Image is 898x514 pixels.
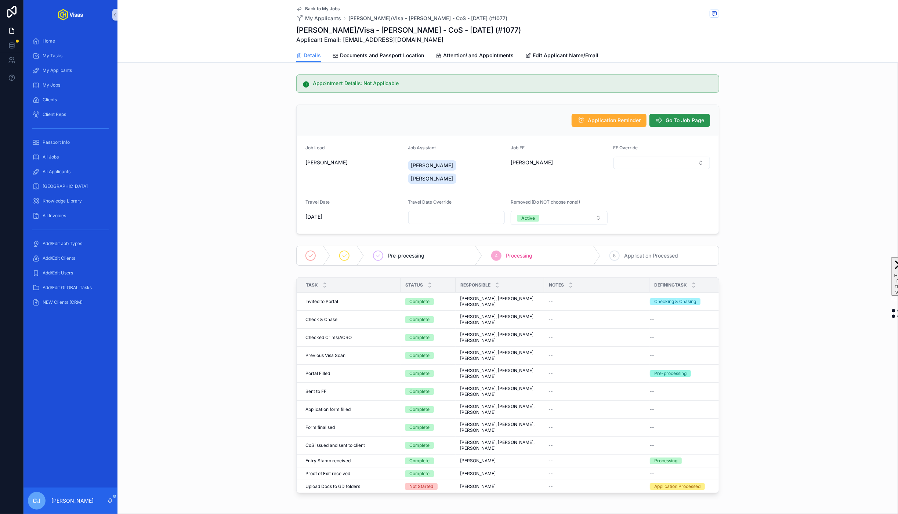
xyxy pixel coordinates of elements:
span: -- [650,407,654,412]
span: DefiningTask [654,282,687,288]
div: Pre-processing [654,370,687,377]
button: Go To Job Page [649,114,710,127]
span: Removed (Do NOT choose none!) [511,199,580,205]
a: Passport Info [28,136,113,149]
span: [PERSON_NAME] [460,471,496,477]
span: -- [548,471,553,477]
span: Add/Edit GLOBAL Tasks [43,285,92,291]
span: All Applicants [43,169,70,175]
span: Proof of Exit received [305,471,350,477]
div: Complete [409,298,430,305]
a: My Applicants [296,15,341,22]
span: My Jobs [43,82,60,88]
span: -- [548,353,553,358]
span: Home [43,38,55,44]
div: Complete [409,370,430,377]
span: Attention! and Appointments [443,52,514,59]
span: NEW Clients (CRM) [43,299,83,305]
span: Upload Docs to GD folders [305,484,360,489]
span: [PERSON_NAME], [PERSON_NAME], [PERSON_NAME] [460,368,540,379]
span: Back to My Jobs [305,6,340,12]
span: Travel Date Override [408,199,452,205]
div: Complete [409,388,430,395]
a: Client Reps [28,108,113,121]
a: All Applicants [28,165,113,178]
span: Add/Edit Clients [43,255,75,261]
span: [PERSON_NAME], [PERSON_NAME], [PERSON_NAME] [460,404,540,415]
span: -- [548,442,553,448]
span: [PERSON_NAME] [511,159,553,166]
div: Complete [409,334,430,341]
a: All Invoices [28,209,113,222]
span: Add/Edit Users [43,270,73,276]
a: Home [28,34,113,48]
span: My Applicants [305,15,341,22]
a: My Applicants [28,64,113,77]
div: scrollable content [23,29,117,318]
div: Complete [409,316,430,323]
a: Add/Edit GLOBAL Tasks [28,281,113,294]
a: All Jobs [28,150,113,164]
div: Complete [409,424,430,431]
a: NEW Clients (CRM) [28,296,113,309]
a: Back to My Jobs [296,6,340,12]
span: Travel Date [305,199,330,205]
span: -- [548,299,553,305]
span: Check & Chase [305,317,337,322]
span: My Applicants [43,68,72,73]
span: -- [548,458,553,464]
a: Details [296,49,321,63]
span: -- [650,471,654,477]
span: -- [650,389,654,394]
span: [PERSON_NAME] [411,175,453,182]
span: Invited to Portal [305,299,338,305]
span: [PERSON_NAME] [460,484,496,489]
a: [GEOGRAPHIC_DATA] [28,180,113,193]
span: -- [650,424,654,430]
span: Details [304,52,321,59]
span: Pre-processing [388,252,424,259]
span: Sent to FF [305,389,326,394]
span: -- [650,335,654,340]
span: CoS issued and sent to client [305,442,365,448]
button: Select Button [613,157,710,169]
span: [PERSON_NAME], [PERSON_NAME], [PERSON_NAME] [460,440,540,451]
span: Entry Stamp received [305,458,351,464]
span: Applicant Email: [EMAIL_ADDRESS][DOMAIN_NAME] [296,35,521,44]
span: Portal Filled [305,371,330,376]
h1: [PERSON_NAME]/Visa - [PERSON_NAME] - CoS - [DATE] (#1077) [296,25,521,35]
span: -- [650,442,654,448]
span: -- [650,317,654,322]
span: 5 [613,253,616,259]
span: Checked Crims/ACRO [305,335,352,340]
span: Job Lead [305,145,325,150]
button: Application Reminder [572,114,647,127]
span: [PERSON_NAME] [411,162,453,169]
span: Notes [549,282,564,288]
a: Clients [28,93,113,106]
span: All Invoices [43,213,66,219]
span: [PERSON_NAME], [PERSON_NAME], [PERSON_NAME] [460,296,540,307]
div: Not Started [409,483,433,490]
a: Add/Edit Job Types [28,237,113,250]
span: My Tasks [43,53,62,59]
span: Knowledge Library [43,198,82,204]
div: Complete [409,352,430,359]
span: -- [650,353,654,358]
img: App logo [58,9,83,21]
a: Documents and Passport Location [333,49,424,63]
a: [PERSON_NAME]/Visa - [PERSON_NAME] - CoS - [DATE] (#1077) [348,15,507,22]
span: [PERSON_NAME], [PERSON_NAME], [PERSON_NAME] [460,386,540,397]
span: [PERSON_NAME], [PERSON_NAME], [PERSON_NAME] [460,332,540,343]
span: Processing [506,252,532,259]
a: Attention! and Appointments [436,49,514,63]
span: -- [548,389,553,394]
span: Previous Visa Scan [305,353,345,358]
div: Active [521,215,535,222]
span: Documents and Passport Location [340,52,424,59]
span: Client Reps [43,112,66,117]
span: -- [548,424,553,430]
span: Job Assistant [408,145,436,150]
div: Complete [409,442,430,449]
